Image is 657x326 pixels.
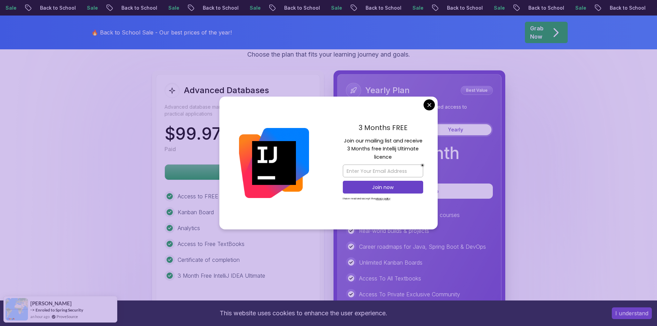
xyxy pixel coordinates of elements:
[6,298,28,320] img: provesource social proof notification image
[5,306,601,321] div: This website uses cookies to enhance the user experience.
[420,124,491,135] button: Yearly
[558,4,605,11] p: Back to School
[359,243,486,251] p: Career roadmaps for Java, Spring Boot & DevOps
[69,4,116,11] p: Back to School
[198,4,220,11] p: Sale
[57,314,78,319] a: ProveSource
[530,24,544,41] p: Grab Now
[359,258,422,267] p: Unlimited Kanban Boards
[360,4,382,11] p: Sale
[178,224,200,232] p: Analytics
[35,4,57,11] p: Sale
[36,307,83,313] a: Enroled to Spring Security
[365,85,410,96] h2: Yearly Plan
[605,4,627,11] p: Sale
[247,50,410,59] p: Choose the plan that fits your learning journey and goals.
[165,169,311,176] a: Get Course
[178,271,265,280] p: 3 Month Free IntelliJ IDEA Ultimate
[359,227,429,235] p: Real-world builds & projects
[523,4,545,11] p: Sale
[30,314,50,319] span: an hour ago
[165,126,282,142] p: $ 99.97 / Month
[151,4,198,11] p: Back to School
[165,164,311,180] button: Get Course
[359,290,460,298] p: Access To Private Exclusive Community
[313,4,360,11] p: Back to School
[476,4,523,11] p: Back to School
[279,4,301,11] p: Sale
[359,274,421,283] p: Access To All Textbooks
[178,240,245,248] p: Access to Free TextBooks
[91,28,232,37] p: 🔥 Back to School Sale - Our best prices of the year!
[442,4,464,11] p: Sale
[165,165,311,180] p: Get Course
[184,85,269,96] h2: Advanced Databases
[178,192,240,200] p: Access to FREE courses
[612,307,652,319] button: Accept cookies
[165,145,176,153] p: Paid
[30,300,72,306] span: [PERSON_NAME]
[30,307,35,313] span: ->
[232,4,279,11] p: Back to School
[395,4,442,11] p: Back to School
[116,4,138,11] p: Sale
[165,103,311,117] p: Advanced database management with SQL, integrity, and practical applications
[178,256,240,264] p: Certificate of completion
[178,208,214,216] p: Kanban Board
[462,87,492,94] p: Best Value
